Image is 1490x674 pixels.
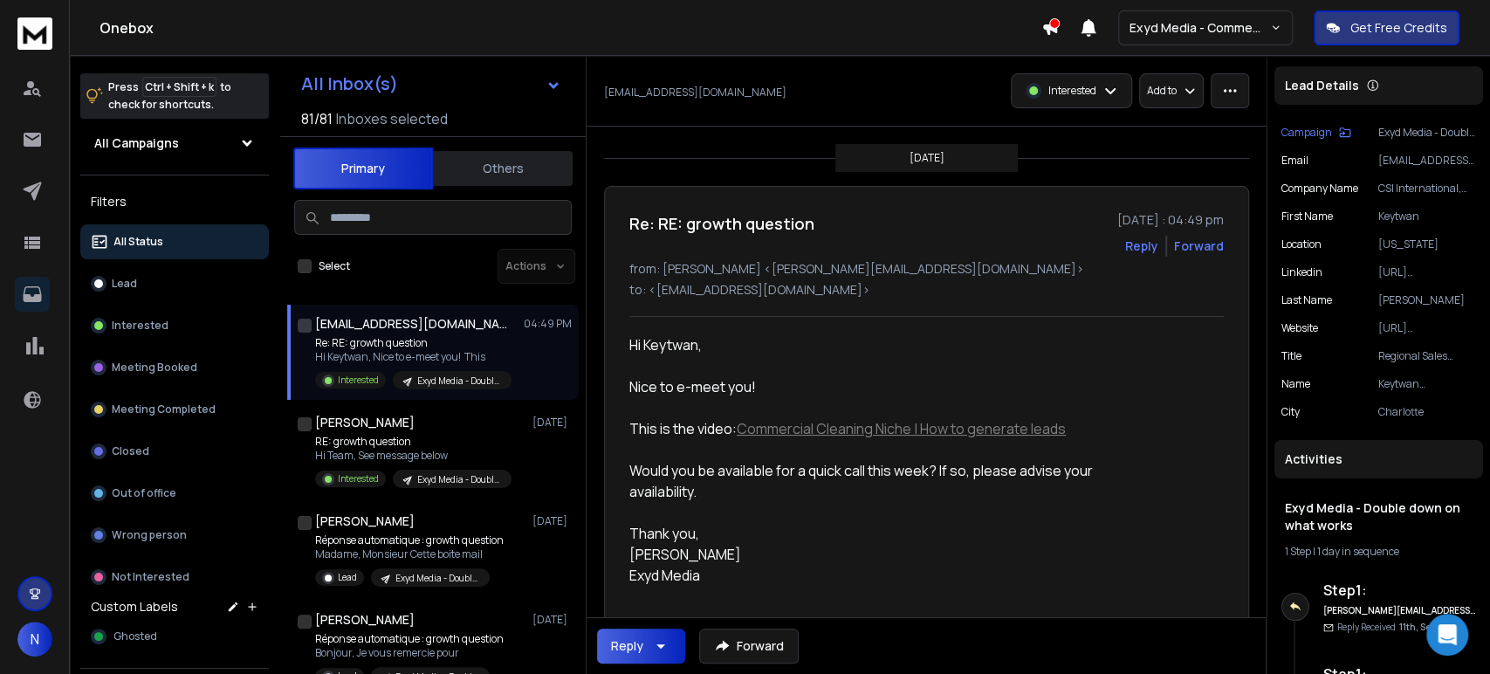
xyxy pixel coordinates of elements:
[287,66,575,101] button: All Inbox(s)
[532,416,572,430] p: [DATE]
[338,472,379,485] p: Interested
[1399,621,1436,633] span: 11th, Sep
[597,629,685,664] button: Reply
[629,334,1139,355] div: Hi Keytwan,
[433,149,573,188] button: Others
[1285,77,1359,94] p: Lead Details
[1281,210,1333,224] p: First Name
[629,211,814,236] h1: Re: RE: growth question
[338,374,379,387] p: Interested
[1378,154,1476,168] p: [EMAIL_ADDRESS][DOMAIN_NAME]
[1378,265,1476,279] p: [URL][DOMAIN_NAME][PERSON_NAME]
[629,418,1139,439] div: This is the video:
[315,449,512,463] p: Hi Team, See message below
[1274,440,1483,478] div: Activities
[1378,405,1476,419] p: Charlotte
[80,189,269,214] h3: Filters
[315,435,512,449] p: RE: growth question
[315,512,415,530] h1: [PERSON_NAME]
[80,224,269,259] button: All Status
[301,108,333,129] span: 81 / 81
[1323,580,1476,601] h6: Step 1 :
[80,392,269,427] button: Meeting Completed
[1426,614,1468,656] div: Open Intercom Messenger
[80,434,269,469] button: Closed
[1281,349,1301,363] p: title
[319,259,350,273] label: Select
[315,547,504,561] p: Madame, Monsieur Cette boite mail
[629,260,1224,278] p: from: [PERSON_NAME] <[PERSON_NAME][EMAIL_ADDRESS][DOMAIN_NAME]>
[737,419,1066,438] a: Commercial Cleaning Niche | How to generate leads
[315,611,415,629] h1: [PERSON_NAME]
[1281,293,1332,307] p: Last Name
[100,17,1041,38] h1: Onebox
[1048,84,1096,98] p: Interested
[1281,126,1351,140] button: Campaign
[1378,182,1476,196] p: CSI International, Inc.
[80,126,269,161] button: All Campaigns
[1337,621,1436,634] p: Reply Received
[629,460,1139,502] div: Would you be available for a quick call this week? If so, please advise your availability.
[611,637,643,655] div: Reply
[80,560,269,595] button: Not Interested
[112,486,176,500] p: Out of office
[112,361,197,375] p: Meeting Booked
[113,629,157,643] span: Ghosted
[604,86,786,100] p: [EMAIL_ADDRESS][DOMAIN_NAME]
[532,613,572,627] p: [DATE]
[1281,265,1322,279] p: linkedin
[629,376,1139,397] div: Nice to e-meet you!
[315,533,504,547] p: Réponse automatique : growth question
[108,79,231,113] p: Press to check for shortcuts.
[1281,321,1318,335] p: website
[1281,126,1332,140] p: Campaign
[1147,84,1177,98] p: Add to
[17,17,52,50] img: logo
[1285,545,1473,559] div: |
[315,350,512,364] p: Hi Keytwan, Nice to e-meet you! This
[1378,210,1476,224] p: Keytwan
[699,629,799,664] button: Forward
[1323,604,1476,617] h6: [PERSON_NAME][EMAIL_ADDRESS][DOMAIN_NAME]
[1281,405,1300,419] p: city
[629,523,1139,544] div: Thank you,
[1314,10,1459,45] button: Get Free Credits
[112,277,137,291] p: Lead
[315,646,504,660] p: Bonjour, Je vous remercie pour
[1117,211,1224,229] p: [DATE] : 04:49 pm
[1285,544,1311,559] span: 1 Step
[910,151,944,165] p: [DATE]
[80,308,269,343] button: Interested
[395,572,479,585] p: Exyd Media - Double down on what works
[417,473,501,486] p: Exyd Media - Double down on what works
[315,315,507,333] h1: [EMAIL_ADDRESS][DOMAIN_NAME]
[80,518,269,553] button: Wrong person
[112,402,216,416] p: Meeting Completed
[80,476,269,511] button: Out of office
[1285,499,1473,534] h1: Exyd Media - Double down on what works
[1281,182,1358,196] p: Company Name
[1281,237,1322,251] p: location
[1281,154,1308,168] p: Email
[1130,19,1270,37] p: Exyd Media - Commercial Cleaning
[1378,126,1476,140] p: Exyd Media - Double down on what works
[17,622,52,657] button: N
[1174,237,1224,255] div: Forward
[417,375,501,388] p: Exyd Media - Double down on what works
[524,317,572,331] p: 04:49 PM
[80,619,269,654] button: Ghosted
[112,444,149,458] p: Closed
[80,350,269,385] button: Meeting Booked
[1281,377,1310,391] p: name
[1378,237,1476,251] p: [US_STATE]
[113,235,163,249] p: All Status
[112,570,189,584] p: Not Interested
[301,75,398,93] h1: All Inbox(s)
[142,77,216,97] span: Ctrl + Shift + k
[315,336,512,350] p: Re: RE: growth question
[112,319,168,333] p: Interested
[80,266,269,301] button: Lead
[629,281,1224,299] p: to: <[EMAIL_ADDRESS][DOMAIN_NAME]>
